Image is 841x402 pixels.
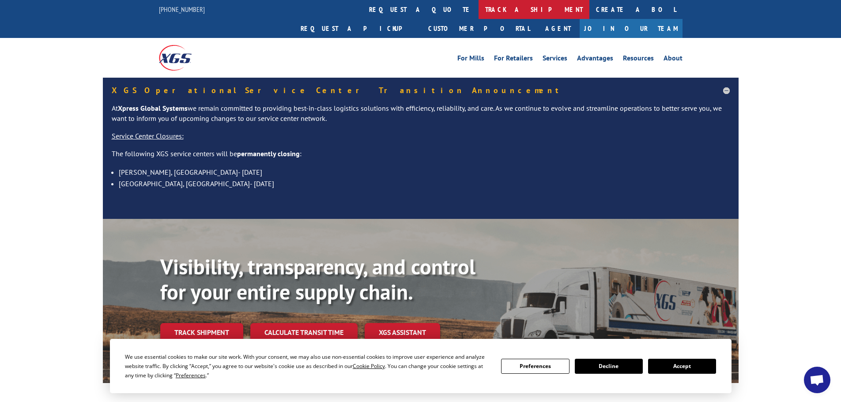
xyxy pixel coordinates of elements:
[543,55,567,64] a: Services
[664,55,683,64] a: About
[580,19,683,38] a: Join Our Team
[623,55,654,64] a: Resources
[112,131,184,140] u: Service Center Closures:
[577,55,613,64] a: Advantages
[159,5,205,14] a: [PHONE_NUMBER]
[160,323,243,342] a: Track shipment
[457,55,484,64] a: For Mills
[112,86,730,94] h5: XGS Operational Service Center Transition Announcement
[494,55,533,64] a: For Retailers
[119,178,730,189] li: [GEOGRAPHIC_DATA], [GEOGRAPHIC_DATA]- [DATE]
[422,19,536,38] a: Customer Portal
[112,103,730,131] p: At we remain committed to providing best-in-class logistics solutions with efficiency, reliabilit...
[125,352,490,380] div: We use essential cookies to make our site work. With your consent, we may also use non-essential ...
[119,166,730,178] li: [PERSON_NAME], [GEOGRAPHIC_DATA]- [DATE]
[294,19,422,38] a: Request a pickup
[112,149,730,166] p: The following XGS service centers will be :
[804,367,830,393] a: Open chat
[250,323,358,342] a: Calculate transit time
[575,359,643,374] button: Decline
[118,104,188,113] strong: Xpress Global Systems
[353,362,385,370] span: Cookie Policy
[648,359,716,374] button: Accept
[365,323,440,342] a: XGS ASSISTANT
[160,253,475,306] b: Visibility, transparency, and control for your entire supply chain.
[237,149,300,158] strong: permanently closing
[176,372,206,379] span: Preferences
[501,359,569,374] button: Preferences
[110,339,732,393] div: Cookie Consent Prompt
[536,19,580,38] a: Agent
